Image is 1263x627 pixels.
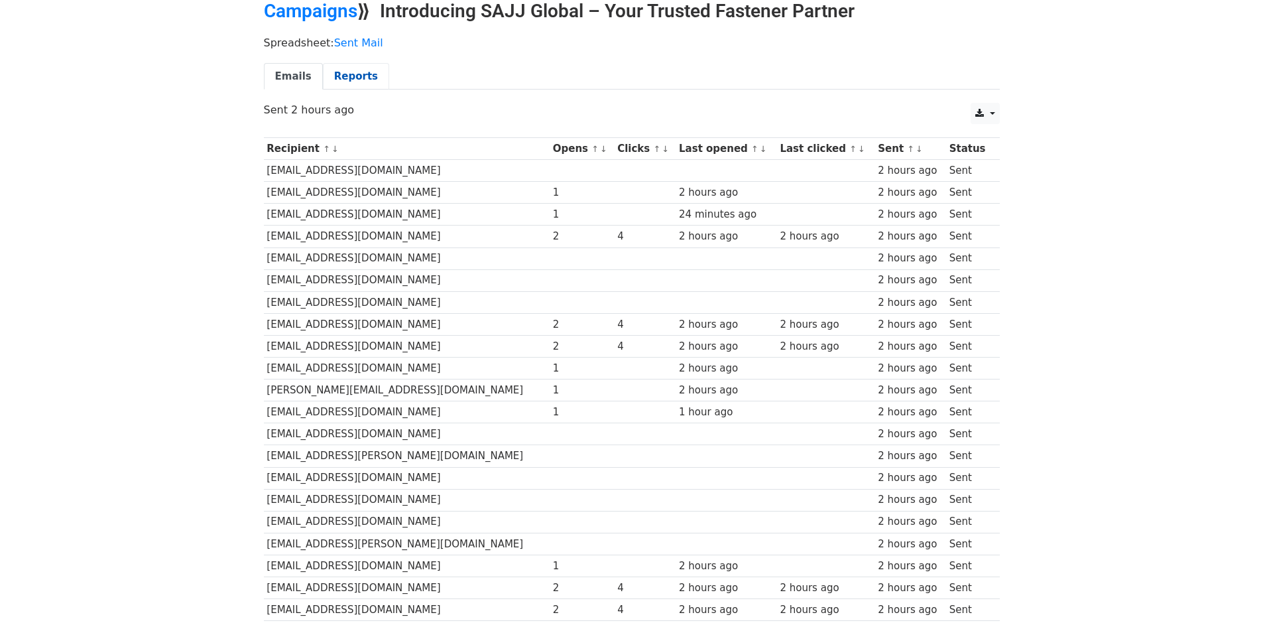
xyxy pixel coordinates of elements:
[946,247,992,269] td: Sent
[878,361,943,376] div: 2 hours ago
[946,599,992,621] td: Sent
[878,492,943,508] div: 2 hours ago
[553,339,611,354] div: 2
[264,358,550,380] td: [EMAIL_ADDRESS][DOMAIN_NAME]
[264,36,1000,50] p: Spreadsheet:
[946,423,992,445] td: Sent
[553,361,611,376] div: 1
[617,317,672,332] div: 4
[264,467,550,489] td: [EMAIL_ADDRESS][DOMAIN_NAME]
[780,581,871,596] div: 2 hours ago
[323,144,330,154] a: ↑
[1197,563,1263,627] div: 聊天小工具
[946,291,992,313] td: Sent
[264,533,550,555] td: [EMAIL_ADDRESS][PERSON_NAME][DOMAIN_NAME]
[946,467,992,489] td: Sent
[878,383,943,398] div: 2 hours ago
[946,358,992,380] td: Sent
[878,470,943,486] div: 2 hours ago
[780,317,871,332] div: 2 hours ago
[264,226,550,247] td: [EMAIL_ADDRESS][DOMAIN_NAME]
[878,581,943,596] div: 2 hours ago
[780,339,871,354] div: 2 hours ago
[553,383,611,398] div: 1
[679,361,774,376] div: 2 hours ago
[679,559,774,574] div: 2 hours ago
[679,207,774,222] div: 24 minutes ago
[878,449,943,464] div: 2 hours ago
[264,204,550,226] td: [EMAIL_ADDRESS][DOMAIN_NAME]
[264,401,550,423] td: [EMAIL_ADDRESS][DOMAIN_NAME]
[617,581,672,596] div: 4
[264,445,550,467] td: [EMAIL_ADDRESS][PERSON_NAME][DOMAIN_NAME]
[1197,563,1263,627] iframe: Chat Widget
[617,339,672,354] div: 4
[849,144,857,154] a: ↑
[264,380,550,401] td: [PERSON_NAME][EMAIL_ADDRESS][DOMAIN_NAME]
[264,335,550,357] td: [EMAIL_ADDRESS][DOMAIN_NAME]
[264,489,550,511] td: [EMAIL_ADDRESS][DOMAIN_NAME]
[878,559,943,574] div: 2 hours ago
[946,138,992,160] th: Status
[946,401,992,423] td: Sent
[878,427,943,442] div: 2 hours ago
[777,138,875,160] th: Last clicked
[617,229,672,244] div: 4
[946,577,992,598] td: Sent
[264,577,550,598] td: [EMAIL_ADDRESS][DOMAIN_NAME]
[264,63,323,90] a: Emails
[751,144,758,154] a: ↑
[264,423,550,445] td: [EMAIL_ADDRESS][DOMAIN_NAME]
[264,511,550,533] td: [EMAIL_ADDRESS][DOMAIN_NAME]
[780,229,871,244] div: 2 hours ago
[878,207,943,222] div: 2 hours ago
[553,602,611,618] div: 2
[553,581,611,596] div: 2
[264,103,1000,117] p: Sent 2 hours ago
[679,317,774,332] div: 2 hours ago
[679,185,774,200] div: 2 hours ago
[600,144,607,154] a: ↓
[553,185,611,200] div: 1
[946,335,992,357] td: Sent
[334,36,383,49] a: Sent Mail
[679,339,774,354] div: 2 hours ago
[331,144,339,154] a: ↓
[916,144,923,154] a: ↓
[264,182,550,204] td: [EMAIL_ADDRESS][DOMAIN_NAME]
[653,144,660,154] a: ↑
[662,144,669,154] a: ↓
[264,160,550,182] td: [EMAIL_ADDRESS][DOMAIN_NAME]
[323,63,389,90] a: Reports
[858,144,865,154] a: ↓
[946,511,992,533] td: Sent
[946,204,992,226] td: Sent
[264,313,550,335] td: [EMAIL_ADDRESS][DOMAIN_NAME]
[264,138,550,160] th: Recipient
[878,514,943,529] div: 2 hours ago
[946,226,992,247] td: Sent
[878,602,943,618] div: 2 hours ago
[679,602,774,618] div: 2 hours ago
[553,317,611,332] div: 2
[878,537,943,552] div: 2 hours ago
[679,229,774,244] div: 2 hours ago
[907,144,914,154] a: ↑
[878,405,943,420] div: 2 hours ago
[946,380,992,401] td: Sent
[878,229,943,244] div: 2 hours ago
[679,383,774,398] div: 2 hours ago
[946,445,992,467] td: Sent
[553,405,611,420] div: 1
[264,555,550,577] td: [EMAIL_ADDRESS][DOMAIN_NAME]
[760,144,767,154] a: ↓
[676,138,776,160] th: Last opened
[264,291,550,313] td: [EMAIL_ADDRESS][DOMAIN_NAME]
[617,602,672,618] div: 4
[553,559,611,574] div: 1
[946,160,992,182] td: Sent
[264,247,550,269] td: [EMAIL_ADDRESS][DOMAIN_NAME]
[946,533,992,555] td: Sent
[550,138,614,160] th: Opens
[553,229,611,244] div: 2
